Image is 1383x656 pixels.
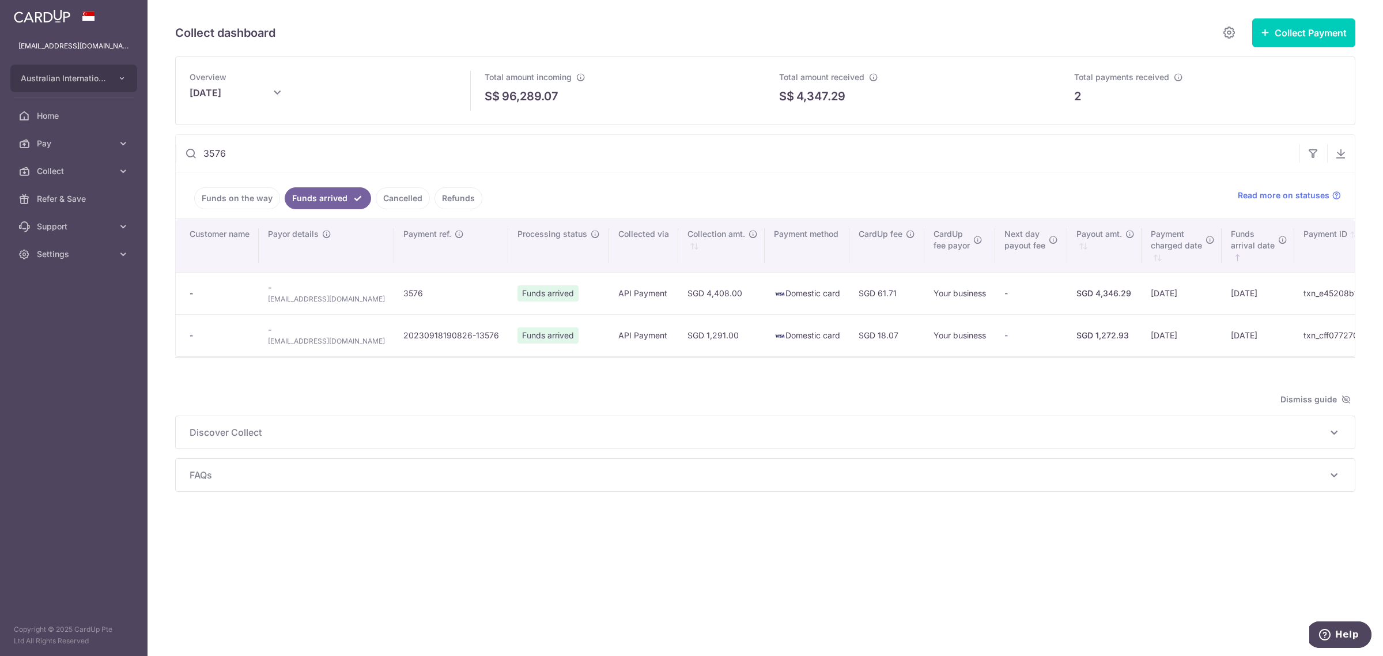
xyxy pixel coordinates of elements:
input: Search [176,135,1299,172]
a: Funds arrived [285,187,371,209]
p: 4,347.29 [796,88,845,105]
span: Refer & Save [37,193,113,205]
span: Help [26,8,50,18]
td: [DATE] [1142,272,1222,314]
p: Discover Collect [190,425,1341,439]
td: txn_cff077270c9 [1294,314,1380,356]
th: Customer name [176,219,259,272]
td: - [995,314,1067,356]
span: Total payments received [1074,72,1169,82]
a: Refunds [434,187,482,209]
div: SGD 1,272.93 [1076,330,1132,341]
button: Australian International School Pte Ltd [10,65,137,92]
td: txn_e45208b1e01 [1294,272,1380,314]
td: SGD 4,408.00 [678,272,765,314]
th: Processing status [508,219,609,272]
span: Settings [37,248,113,260]
th: Collected via [609,219,678,272]
td: Domestic card [765,314,849,356]
a: Read more on statuses [1238,190,1341,201]
th: CardUp fee [849,219,924,272]
td: [DATE] [1222,272,1294,314]
td: [DATE] [1142,314,1222,356]
th: Payment method [765,219,849,272]
span: Collect [37,165,113,177]
td: Domestic card [765,272,849,314]
span: Total amount incoming [485,72,572,82]
img: CardUp [14,9,70,23]
span: Payor details [268,228,319,240]
th: CardUpfee payor [924,219,995,272]
span: Total amount received [779,72,864,82]
th: Next daypayout fee [995,219,1067,272]
span: [EMAIL_ADDRESS][DOMAIN_NAME] [268,293,385,305]
div: SGD 4,346.29 [1076,288,1132,299]
img: visa-sm-192604c4577d2d35970c8ed26b86981c2741ebd56154ab54ad91a526f0f24972.png [774,330,785,342]
td: API Payment [609,314,678,356]
span: Payment charged date [1151,228,1202,251]
th: Collection amt. : activate to sort column ascending [678,219,765,272]
span: Home [37,110,113,122]
p: [EMAIL_ADDRESS][DOMAIN_NAME] [18,40,129,52]
div: - [190,330,250,341]
td: SGD 18.07 [849,314,924,356]
td: SGD 61.71 [849,272,924,314]
td: - [995,272,1067,314]
span: Dismiss guide [1280,393,1351,406]
div: - [190,288,250,299]
p: FAQs [190,468,1341,482]
p: 96,289.07 [502,88,558,105]
td: 20230918190826-13576 [394,314,508,356]
td: Your business [924,314,995,356]
td: - [259,272,394,314]
span: Collection amt. [687,228,745,240]
span: Support [37,221,113,232]
th: Payment ref. [394,219,508,272]
span: Read more on statuses [1238,190,1329,201]
th: Fundsarrival date : activate to sort column ascending [1222,219,1294,272]
td: Your business [924,272,995,314]
span: CardUp fee [859,228,902,240]
span: Australian International School Pte Ltd [21,73,106,84]
span: Discover Collect [190,425,1327,439]
span: Payout amt. [1076,228,1122,240]
img: visa-sm-192604c4577d2d35970c8ed26b86981c2741ebd56154ab54ad91a526f0f24972.png [774,288,785,300]
span: Funds arrived [517,285,579,301]
td: API Payment [609,272,678,314]
span: S$ [779,88,794,105]
span: Processing status [517,228,587,240]
th: Payout amt. : activate to sort column ascending [1067,219,1142,272]
span: S$ [485,88,500,105]
button: Collect Payment [1252,18,1355,47]
span: Overview [190,72,226,82]
td: SGD 1,291.00 [678,314,765,356]
span: [EMAIL_ADDRESS][DOMAIN_NAME] [268,335,385,347]
a: Cancelled [376,187,430,209]
span: Payment ref. [403,228,451,240]
a: Funds on the way [194,187,280,209]
span: Funds arrived [517,327,579,344]
p: 2 [1074,88,1081,105]
td: [DATE] [1222,314,1294,356]
span: Pay [37,138,113,149]
td: - [259,314,394,356]
th: Payor details [259,219,394,272]
span: Funds arrival date [1231,228,1275,251]
th: Paymentcharged date : activate to sort column ascending [1142,219,1222,272]
span: Next day payout fee [1004,228,1045,251]
th: Payment ID: activate to sort column ascending [1294,219,1380,272]
span: CardUp fee payor [934,228,970,251]
td: 3576 [394,272,508,314]
span: FAQs [190,468,1327,482]
h5: Collect dashboard [175,24,275,42]
iframe: Opens a widget where you can find more information [1309,621,1371,650]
